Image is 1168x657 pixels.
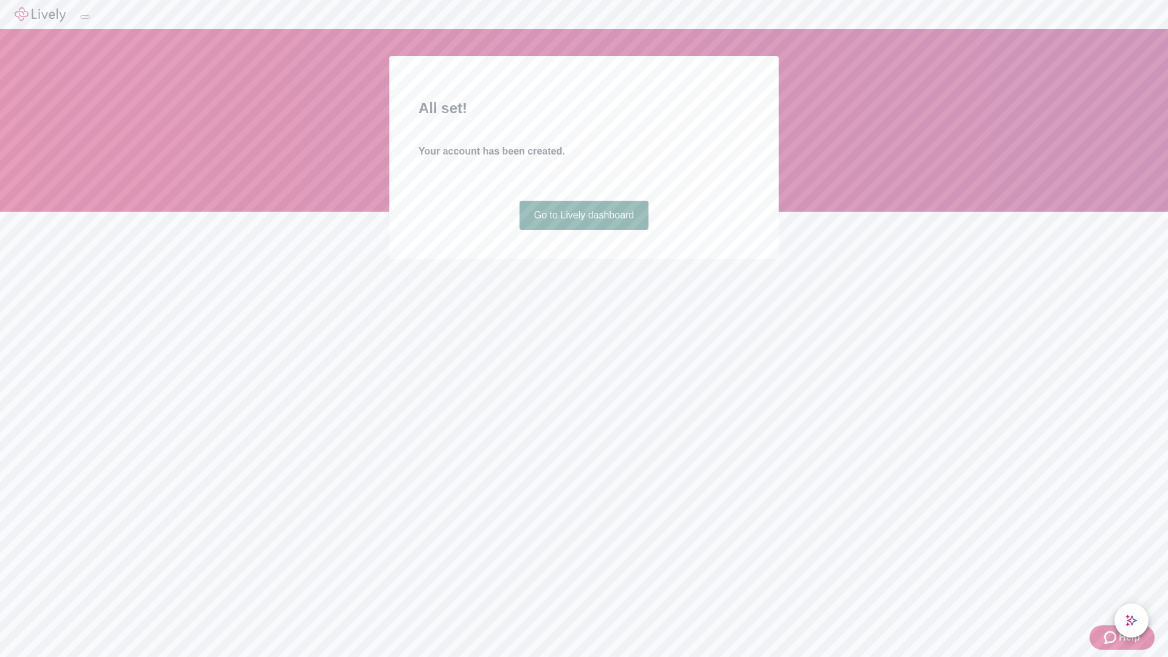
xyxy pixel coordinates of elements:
[1090,625,1155,650] button: Zendesk support iconHelp
[419,144,749,159] h4: Your account has been created.
[80,15,90,19] button: Log out
[1104,630,1119,645] svg: Zendesk support icon
[520,201,649,230] a: Go to Lively dashboard
[1125,614,1138,627] svg: Lively AI Assistant
[419,97,749,119] h2: All set!
[15,7,66,22] img: Lively
[1119,630,1140,645] span: Help
[1114,603,1149,638] button: chat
